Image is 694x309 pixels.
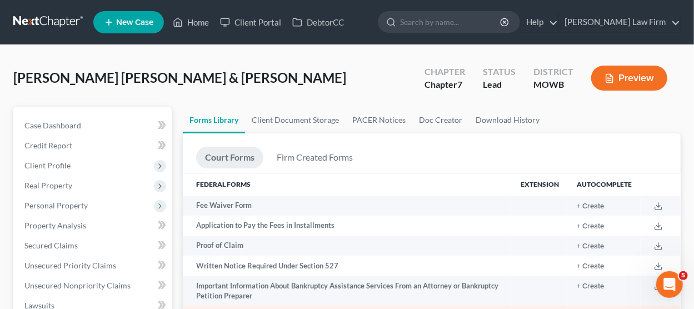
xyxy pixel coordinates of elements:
[24,241,78,250] span: Secured Claims
[24,121,81,130] span: Case Dashboard
[214,12,287,32] a: Client Portal
[24,281,131,290] span: Unsecured Nonpriority Claims
[167,12,214,32] a: Home
[183,173,512,196] th: Federal Forms
[533,78,573,91] div: MOWB
[183,107,245,133] a: Forms Library
[13,69,346,86] span: [PERSON_NAME] [PERSON_NAME] & [PERSON_NAME]
[183,236,512,256] td: Proof of Claim
[16,136,172,156] a: Credit Report
[559,12,680,32] a: [PERSON_NAME] Law Firm
[577,223,604,230] button: + Create
[521,12,558,32] a: Help
[183,196,512,216] td: Fee Waiver Form
[425,78,465,91] div: Chapter
[183,276,512,306] td: Important Information About Bankruptcy Assistance Services From an Attorney or Bankruptcy Petitio...
[425,66,465,78] div: Chapter
[24,161,71,170] span: Client Profile
[245,107,346,133] a: Client Document Storage
[196,147,263,168] a: Court Forms
[16,256,172,276] a: Unsecured Priority Claims
[16,276,172,296] a: Unsecured Nonpriority Claims
[457,79,462,89] span: 7
[568,173,641,196] th: Autocomplete
[24,261,116,270] span: Unsecured Priority Claims
[577,203,604,210] button: + Create
[24,201,88,210] span: Personal Property
[483,78,516,91] div: Lead
[183,216,512,236] td: Application to Pay the Fees in Installments
[183,256,512,276] td: Written Notice Required Under Section 527
[591,66,667,91] button: Preview
[16,116,172,136] a: Case Dashboard
[512,173,568,196] th: Extension
[679,271,688,280] span: 5
[287,12,350,32] a: DebtorCC
[400,12,502,32] input: Search by name...
[412,107,469,133] a: Doc Creator
[268,147,362,168] a: Firm Created Forms
[469,107,546,133] a: Download History
[533,66,573,78] div: District
[577,283,604,290] button: + Create
[346,107,412,133] a: PACER Notices
[24,141,72,150] span: Credit Report
[16,216,172,236] a: Property Analysis
[483,66,516,78] div: Status
[24,181,72,190] span: Real Property
[656,271,683,298] iframe: Intercom live chat
[16,236,172,256] a: Secured Claims
[577,263,604,270] button: + Create
[24,221,86,230] span: Property Analysis
[116,18,153,27] span: New Case
[577,243,604,250] button: + Create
